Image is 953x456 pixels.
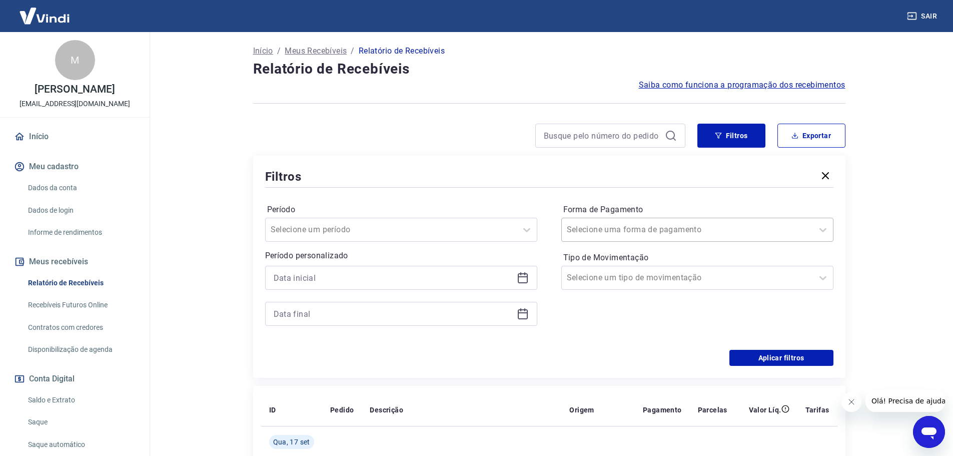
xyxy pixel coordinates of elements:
[697,124,765,148] button: Filtros
[12,1,77,31] img: Vindi
[285,45,347,57] a: Meus Recebíveis
[12,156,138,178] button: Meu cadastro
[24,295,138,315] a: Recebíveis Futuros Online
[24,273,138,293] a: Relatório de Recebíveis
[777,124,845,148] button: Exportar
[277,45,281,57] p: /
[265,169,302,185] h5: Filtros
[6,7,84,15] span: Olá! Precisa de ajuda?
[569,405,594,415] p: Origem
[639,79,845,91] a: Saiba como funciona a programação dos recebimentos
[55,40,95,80] div: M
[20,99,130,109] p: [EMAIL_ADDRESS][DOMAIN_NAME]
[253,59,845,79] h4: Relatório de Recebíveis
[12,251,138,273] button: Meus recebíveis
[351,45,354,57] p: /
[24,339,138,360] a: Disponibilização de agenda
[544,128,661,143] input: Busque pelo número do pedido
[698,405,727,415] p: Parcelas
[35,84,115,95] p: [PERSON_NAME]
[273,437,310,447] span: Qua, 17 set
[563,252,831,264] label: Tipo de Movimentação
[865,390,945,412] iframe: Mensagem da empresa
[24,200,138,221] a: Dados de login
[24,390,138,410] a: Saldo e Extrato
[274,270,513,285] input: Data inicial
[24,434,138,455] a: Saque automático
[359,45,445,57] p: Relatório de Recebíveis
[905,7,941,26] button: Sair
[563,204,831,216] label: Forma de Pagamento
[253,45,273,57] a: Início
[24,222,138,243] a: Informe de rendimentos
[267,204,535,216] label: Período
[330,405,354,415] p: Pedido
[24,317,138,338] a: Contratos com credores
[805,405,829,415] p: Tarifas
[913,416,945,448] iframe: Botão para abrir a janela de mensagens
[269,405,276,415] p: ID
[24,412,138,432] a: Saque
[265,250,537,262] p: Período personalizado
[12,368,138,390] button: Conta Digital
[749,405,781,415] p: Valor Líq.
[24,178,138,198] a: Dados da conta
[370,405,403,415] p: Descrição
[274,306,513,321] input: Data final
[12,126,138,148] a: Início
[643,405,682,415] p: Pagamento
[841,392,861,412] iframe: Fechar mensagem
[729,350,833,366] button: Aplicar filtros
